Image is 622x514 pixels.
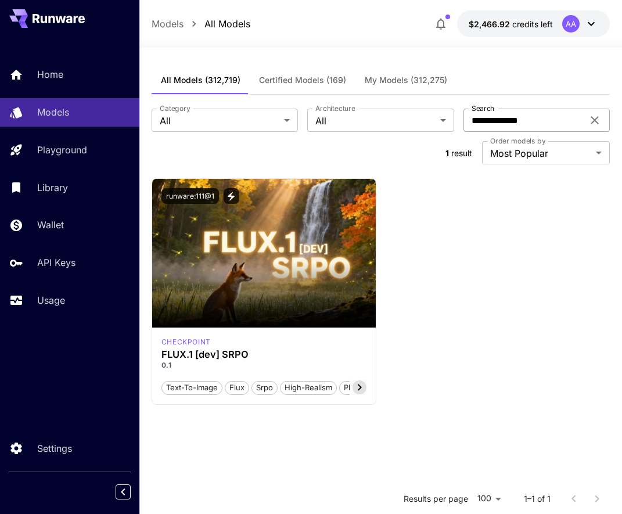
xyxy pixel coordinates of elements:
[152,17,184,31] a: Models
[37,67,63,81] p: Home
[251,380,278,395] button: srpo
[225,380,249,395] button: flux
[37,105,69,119] p: Models
[37,143,87,157] p: Playground
[161,360,366,371] p: 0.1
[315,114,435,128] span: All
[472,103,494,113] label: Search
[152,17,250,31] nav: breadcrumb
[490,146,591,160] span: Most Popular
[340,382,396,394] span: photorealistic
[469,19,512,29] span: $2,466.92
[224,188,239,204] button: View trigger words
[280,380,337,395] button: high-realism
[161,380,222,395] button: text-to-image
[161,349,366,360] h3: FLUX.1 [dev] SRPO
[37,293,65,307] p: Usage
[451,148,472,158] span: result
[281,382,336,394] span: high-realism
[124,481,139,502] div: Collapse sidebar
[37,256,75,269] p: API Keys
[445,148,449,158] span: 1
[457,10,610,37] button: $2,466.92312AA
[339,380,397,395] button: photorealistic
[469,18,553,30] div: $2,466.92312
[37,441,72,455] p: Settings
[524,493,551,505] p: 1–1 of 1
[204,17,250,31] a: All Models
[315,103,355,113] label: Architecture
[160,103,190,113] label: Category
[161,337,211,347] p: checkpoint
[365,75,447,85] span: My Models (312,275)
[473,490,505,507] div: 100
[160,114,279,128] span: All
[161,75,240,85] span: All Models (312,719)
[404,493,468,505] p: Results per page
[162,382,222,394] span: text-to-image
[562,15,580,33] div: AA
[259,75,346,85] span: Certified Models (169)
[37,218,64,232] p: Wallet
[161,188,219,204] button: runware:111@1
[37,181,68,195] p: Library
[225,382,249,394] span: flux
[490,136,545,146] label: Order models by
[252,382,277,394] span: srpo
[116,484,131,499] button: Collapse sidebar
[512,19,553,29] span: credits left
[161,337,211,347] div: FLUX.1 D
